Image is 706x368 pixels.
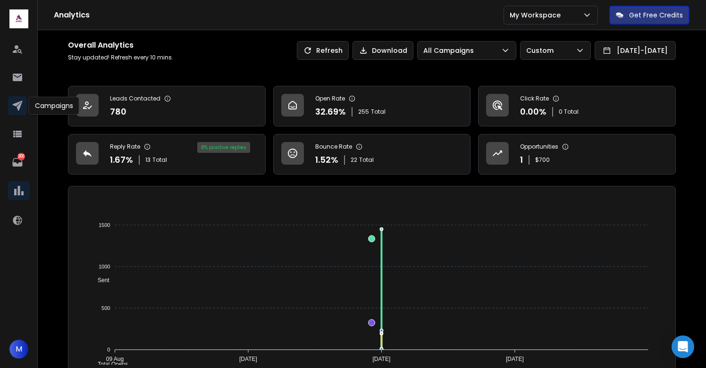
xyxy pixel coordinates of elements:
button: M [9,340,28,359]
p: Refresh [316,46,343,55]
tspan: 0 [108,347,110,352]
p: Leads Contacted [110,95,160,102]
tspan: 1500 [99,222,110,228]
p: Opportunities [520,143,558,151]
span: Total [371,108,386,116]
a: Reply Rate1.67%13Total8% positive replies [68,134,266,175]
p: 780 [110,105,126,118]
tspan: 500 [101,305,110,311]
a: Click Rate0.00%0 Total [478,86,676,126]
img: logo [9,9,28,28]
span: Sent [91,277,109,284]
span: Total [359,156,374,164]
p: 1.67 % [110,153,133,167]
p: Reply Rate [110,143,140,151]
h1: Analytics [54,9,504,21]
tspan: [DATE] [506,356,524,362]
p: 1.52 % [315,153,338,167]
tspan: 09 Aug [106,356,124,362]
p: 200 [17,153,25,160]
tspan: [DATE] [373,356,391,362]
a: Bounce Rate1.52%22Total [273,134,471,175]
tspan: 1000 [99,264,110,269]
span: 13 [145,156,151,164]
div: Campaigns [29,97,79,115]
button: [DATE]-[DATE] [595,41,676,60]
div: Open Intercom Messenger [672,335,694,358]
p: Bounce Rate [315,143,352,151]
h1: Overall Analytics [68,40,173,51]
p: 1 [520,153,523,167]
span: Total Opens [91,361,128,368]
span: 22 [351,156,357,164]
a: Leads Contacted780 [68,86,266,126]
p: Stay updated! Refresh every 10 mins. [68,54,173,61]
p: Get Free Credits [629,10,683,20]
p: 0.00 % [520,105,546,118]
div: 8 % positive replies [197,142,250,153]
tspan: [DATE] [239,356,257,362]
p: Open Rate [315,95,345,102]
span: 255 [358,108,369,116]
p: 0 Total [559,108,579,116]
button: Get Free Credits [609,6,689,25]
p: 32.69 % [315,105,346,118]
a: 200 [8,153,27,172]
p: Custom [526,46,557,55]
p: $ 700 [535,156,550,164]
a: Open Rate32.69%255Total [273,86,471,126]
button: Refresh [297,41,349,60]
p: Click Rate [520,95,549,102]
span: Total [152,156,167,164]
p: All Campaigns [423,46,478,55]
a: Opportunities1$700 [478,134,676,175]
p: My Workspace [510,10,564,20]
button: Download [353,41,413,60]
p: Download [372,46,407,55]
